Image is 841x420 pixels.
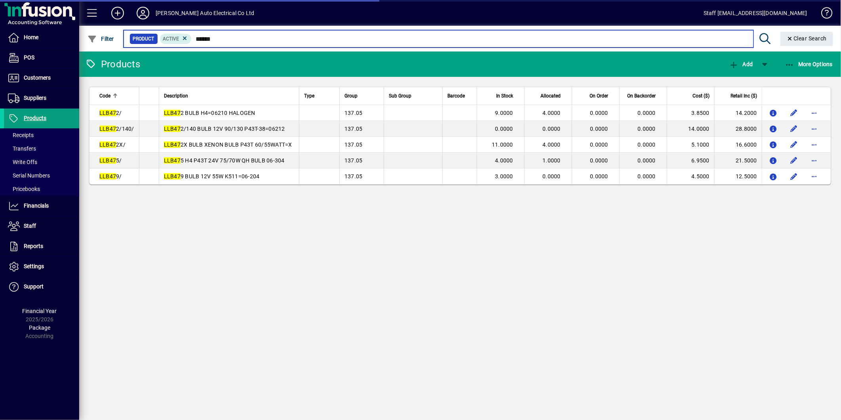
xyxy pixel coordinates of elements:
[99,110,116,116] em: LLB47
[731,92,757,100] span: Retail Inc ($)
[304,92,335,100] div: Type
[99,173,122,179] span: 9/
[4,128,79,142] a: Receipts
[99,157,122,164] span: 5/
[667,168,714,184] td: 4.5000
[24,263,44,269] span: Settings
[344,141,363,148] span: 137.05
[99,92,134,100] div: Code
[164,110,255,116] span: 2 BULB H4=06210 HALOGEN
[543,110,561,116] span: 4.0000
[788,122,800,135] button: Edit
[4,182,79,196] a: Pricebooks
[590,92,608,100] span: On Order
[164,92,294,100] div: Description
[787,35,827,42] span: Clear Search
[344,92,379,100] div: Group
[86,32,116,46] button: Filter
[495,110,514,116] span: 9.0000
[482,92,520,100] div: In Stock
[529,92,568,100] div: Allocated
[729,61,753,67] span: Add
[133,35,154,43] span: Product
[704,7,807,19] div: Staff [EMAIL_ADDRESS][DOMAIN_NAME]
[638,141,656,148] span: 0.0000
[4,88,79,108] a: Suppliers
[714,105,762,121] td: 14.2000
[495,173,514,179] span: 3.0000
[727,57,755,71] button: Add
[24,283,44,290] span: Support
[808,170,821,183] button: More options
[788,138,800,151] button: Edit
[590,141,609,148] span: 0.0000
[24,223,36,229] span: Staff
[164,157,181,164] em: LLB47
[667,121,714,137] td: 14.0000
[8,132,34,138] span: Receipts
[780,32,833,46] button: Clear
[164,92,188,100] span: Description
[389,92,411,100] span: Sub Group
[667,105,714,121] td: 3.8500
[344,110,363,116] span: 137.05
[99,126,116,132] em: LLB47
[164,110,181,116] em: LLB47
[24,243,43,249] span: Reports
[667,137,714,153] td: 5.1000
[4,277,79,297] a: Support
[624,92,663,100] div: On Backorder
[638,173,656,179] span: 0.0000
[344,173,363,179] span: 137.05
[164,126,181,132] em: LLB47
[24,95,46,101] span: Suppliers
[693,92,710,100] span: Cost ($)
[4,196,79,216] a: Financials
[590,110,609,116] span: 0.0000
[24,74,51,81] span: Customers
[714,168,762,184] td: 12.5000
[496,92,513,100] span: In Stock
[590,173,609,179] span: 0.0000
[160,34,192,44] mat-chip: Activation Status: Active
[543,157,561,164] span: 1.0000
[4,68,79,88] a: Customers
[99,173,116,179] em: LLB47
[29,325,50,331] span: Package
[495,157,514,164] span: 4.0000
[590,126,609,132] span: 0.0000
[99,141,126,148] span: 2X/
[447,92,465,100] span: Barcode
[788,154,800,167] button: Edit
[543,126,561,132] span: 0.0000
[4,28,79,48] a: Home
[808,154,821,167] button: More options
[788,170,800,183] button: Edit
[577,92,615,100] div: On Order
[156,7,254,19] div: [PERSON_NAME] Auto Electrical Co Ltd
[8,172,50,179] span: Serial Numbers
[344,126,363,132] span: 137.05
[714,153,762,168] td: 21.5000
[785,61,833,67] span: More Options
[447,92,472,100] div: Barcode
[304,92,314,100] span: Type
[638,126,656,132] span: 0.0000
[808,122,821,135] button: More options
[164,141,292,148] span: 2X BULB XENON BULB P43T 60/55WATT=X
[164,141,181,148] em: LLB47
[99,92,110,100] span: Code
[4,216,79,236] a: Staff
[667,153,714,168] td: 6.9500
[4,257,79,277] a: Settings
[783,57,835,71] button: More Options
[88,36,114,42] span: Filter
[590,157,609,164] span: 0.0000
[4,169,79,182] a: Serial Numbers
[99,110,122,116] span: 2/
[638,157,656,164] span: 0.0000
[85,58,140,71] div: Products
[389,92,438,100] div: Sub Group
[808,138,821,151] button: More options
[540,92,561,100] span: Allocated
